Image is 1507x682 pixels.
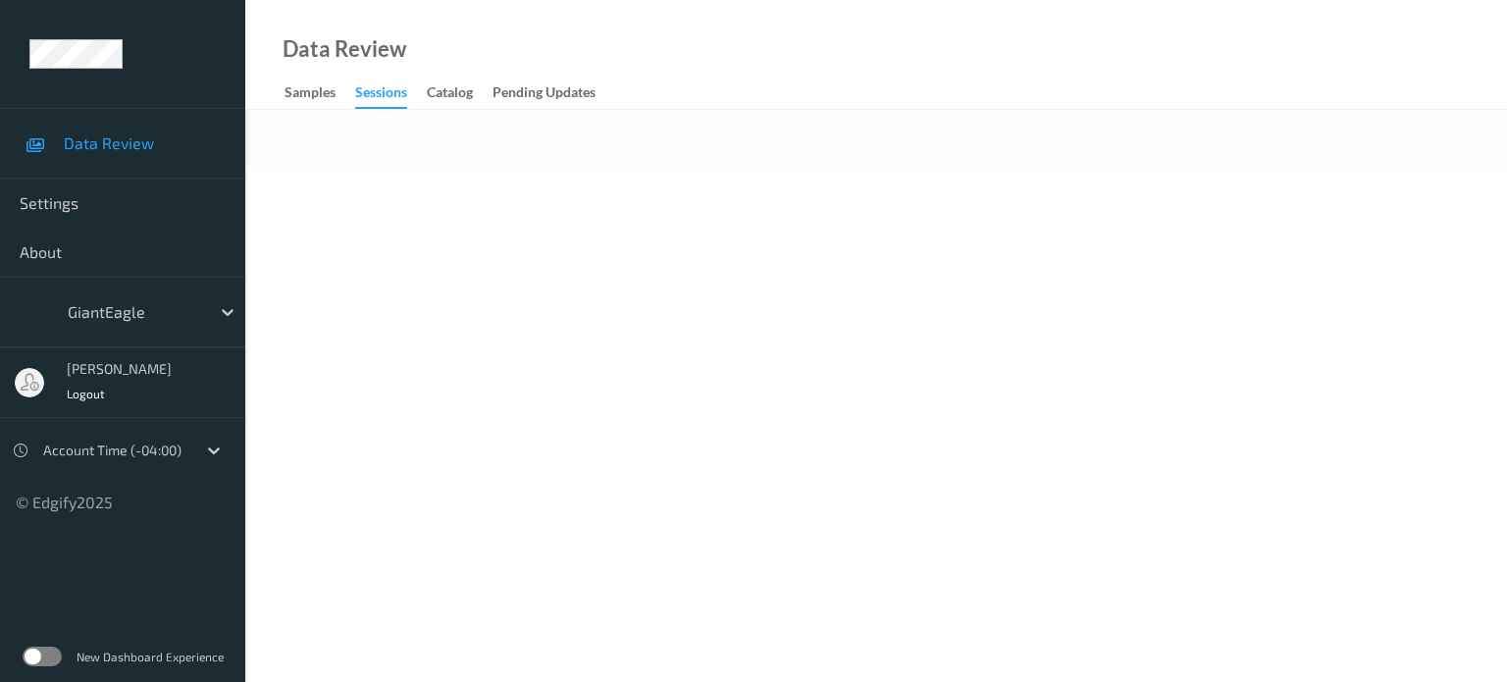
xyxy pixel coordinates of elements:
[355,82,407,109] div: Sessions
[427,79,493,107] a: Catalog
[285,82,336,107] div: Samples
[493,82,596,107] div: Pending Updates
[355,79,427,109] a: Sessions
[285,79,355,107] a: Samples
[427,82,473,107] div: Catalog
[493,79,615,107] a: Pending Updates
[283,39,406,59] div: Data Review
